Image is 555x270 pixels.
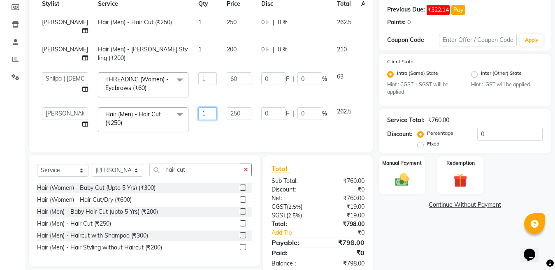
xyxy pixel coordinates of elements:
button: Apply [520,34,543,46]
div: Points: [387,18,406,27]
div: ( ) [265,211,318,220]
span: ₹322.14 [427,5,450,15]
span: 2.5% [288,203,301,210]
span: 0 F [261,45,269,54]
div: Discount: [387,130,413,138]
a: x [146,84,150,92]
span: SGST [272,212,286,219]
span: CGST [272,203,287,210]
div: ( ) [265,203,318,211]
div: Hair (Women) - Baby Cut (Upto 5 Yrs) (₹300) [37,184,156,192]
div: ₹0 [318,248,371,258]
div: Discount: [265,185,318,194]
div: Balance : [265,259,318,268]
span: | [293,109,294,118]
span: 0 % [278,45,288,54]
span: | [273,18,274,27]
div: ₹760.00 [428,116,449,125]
div: ₹19.00 [318,211,371,220]
input: Enter Offer / Coupon Code [439,34,517,46]
small: Hint : CGST + SGST will be applied [387,81,459,96]
label: Inter (Other) State [481,69,522,79]
div: Hair (Men) - Hair Cut (₹250) [37,219,111,228]
span: 250 [227,18,237,26]
label: Percentage [427,129,453,137]
span: F [286,109,289,118]
div: ₹19.00 [318,203,371,211]
div: Coupon Code [387,36,439,44]
div: ₹0 [318,185,371,194]
div: ₹798.00 [318,259,371,268]
div: Hair (Men) - Hair Styling without Haircut (₹200) [37,243,162,252]
span: 1 [198,18,202,26]
span: Hair (Men) - Hair Cut (₹250) [105,111,161,127]
div: Payable: [265,238,318,247]
div: ₹760.00 [318,194,371,203]
div: ₹798.00 [318,238,371,247]
a: Add Tip [265,228,327,237]
div: Net: [265,194,318,203]
label: Intra (Same) State [397,69,438,79]
input: Search or Scan [149,164,240,176]
div: Paid: [265,248,318,258]
span: 262.5 [337,108,351,115]
div: Total: [265,220,318,228]
div: Service Total: [387,116,425,125]
span: 0 % [278,18,288,27]
img: _cash.svg [391,172,413,187]
div: ₹798.00 [318,220,371,228]
div: Hair (Men) - Baby Hair Cut (upto 5 Yrs) (₹200) [37,208,158,216]
div: Hair (Women) - Hair Cut/Dry (₹600) [37,196,132,204]
img: _gift.svg [449,172,471,189]
span: 63 [337,73,344,80]
a: Continue Without Payment [381,201,549,209]
span: % [322,75,327,83]
span: 210 [337,46,347,53]
label: Manual Payment [382,159,422,167]
span: 0 F [261,18,269,27]
a: x [122,119,126,127]
span: 200 [227,46,237,53]
span: 1 [198,46,202,53]
label: Redemption [446,159,475,167]
span: % [322,109,327,118]
span: Hair (Men) - [PERSON_NAME] Styling (₹200) [98,46,188,62]
span: [PERSON_NAME] [42,46,88,53]
span: 2.5% [288,212,300,219]
span: THREADING (Women) - Eyebrows (₹60) [105,76,169,92]
span: [PERSON_NAME] [42,18,88,26]
span: F [286,75,289,83]
iframe: chat widget [520,237,547,262]
div: ₹0 [327,228,371,237]
div: Previous Due: [387,5,425,15]
div: ₹760.00 [318,177,371,185]
span: Total [272,164,290,173]
span: | [293,75,294,83]
span: | [273,45,274,54]
span: 262.5 [337,18,351,26]
button: Pay [451,5,465,15]
label: Fixed [427,140,439,148]
small: Hint : IGST will be applied [471,81,543,88]
div: 0 [407,18,411,27]
label: Client State [387,58,413,65]
div: Hair (Men) - Haircut with Shampoo (₹300) [37,231,148,240]
div: Sub Total: [265,177,318,185]
span: Hair (Men) - Hair Cut (₹250) [98,18,172,26]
